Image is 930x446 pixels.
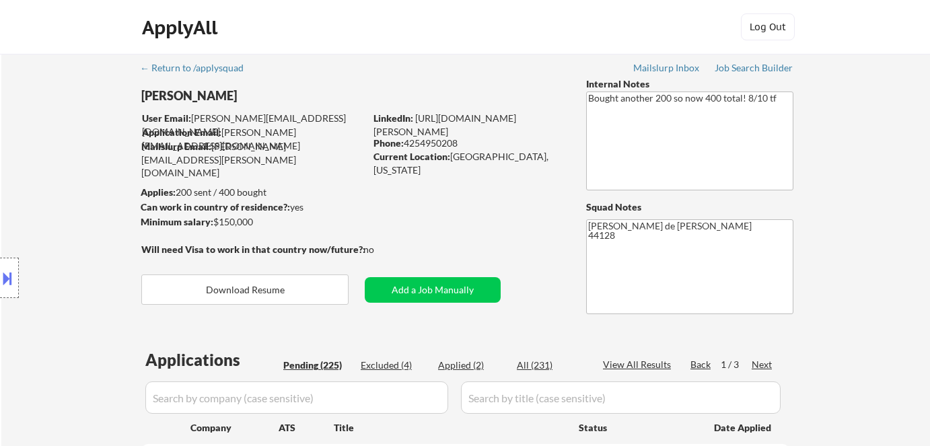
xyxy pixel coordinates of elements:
div: Next [752,358,773,371]
div: yes [141,200,361,214]
div: Date Applied [714,421,773,435]
div: no [363,243,402,256]
strong: Will need Visa to work in that country now/future?: [141,244,365,255]
div: [PERSON_NAME] [141,87,418,104]
strong: LinkedIn: [373,112,413,124]
div: Job Search Builder [715,63,793,73]
div: Applied (2) [438,359,505,372]
input: Search by title (case sensitive) [461,381,781,414]
div: ATS [279,421,334,435]
div: Squad Notes [586,200,793,214]
div: 4254950208 [373,137,564,150]
button: Add a Job Manually [365,277,501,303]
a: Job Search Builder [715,63,793,76]
div: Pending (225) [283,359,351,372]
div: All (231) [517,359,584,372]
input: Search by company (case sensitive) [145,381,448,414]
div: $150,000 [141,215,365,229]
div: ApplyAll [142,16,221,39]
div: View All Results [603,358,675,371]
div: 200 sent / 400 bought [141,186,365,199]
button: Log Out [741,13,795,40]
div: Excluded (4) [361,359,428,372]
div: [PERSON_NAME][EMAIL_ADDRESS][DOMAIN_NAME] [142,126,365,152]
strong: Phone: [373,137,404,149]
button: Download Resume [141,274,349,305]
div: Mailslurp Inbox [633,63,701,73]
div: ← Return to /applysquad [140,63,256,73]
a: Mailslurp Inbox [633,63,701,76]
div: Title [334,421,566,435]
div: [PERSON_NAME][EMAIL_ADDRESS][DOMAIN_NAME] [142,112,365,138]
a: [URL][DOMAIN_NAME][PERSON_NAME] [373,112,516,137]
div: Internal Notes [586,77,793,91]
div: [PERSON_NAME][EMAIL_ADDRESS][PERSON_NAME][DOMAIN_NAME] [141,140,365,180]
strong: Current Location: [373,151,450,162]
div: Status [579,415,694,439]
a: ← Return to /applysquad [140,63,256,76]
div: 1 / 3 [721,358,752,371]
div: Back [690,358,712,371]
div: [GEOGRAPHIC_DATA], [US_STATE] [373,150,564,176]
